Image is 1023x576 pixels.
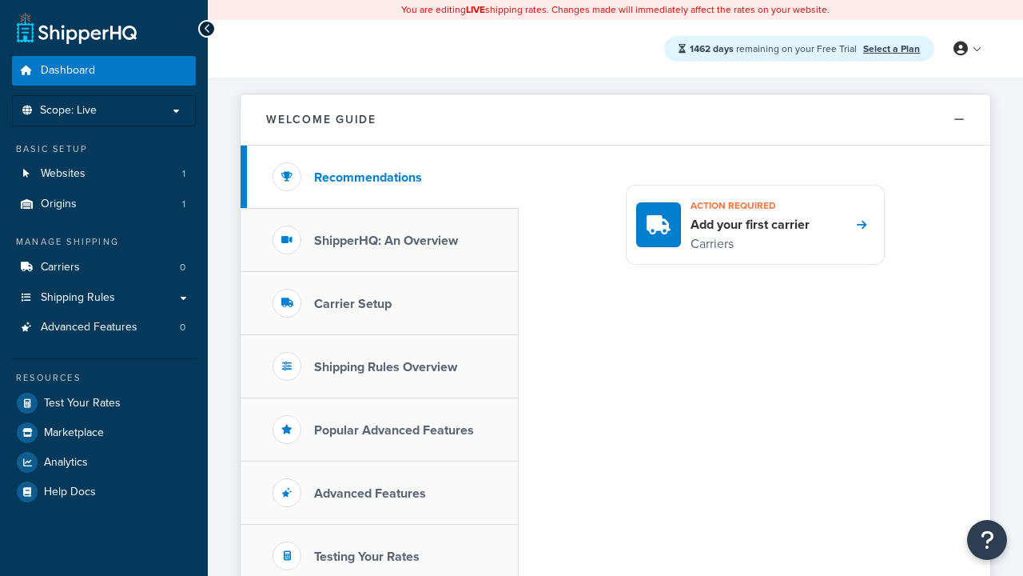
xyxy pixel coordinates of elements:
[12,190,196,219] li: Origins
[691,234,810,254] p: Carriers
[12,56,196,86] a: Dashboard
[12,371,196,385] div: Resources
[44,426,104,440] span: Marketplace
[12,418,196,447] a: Marketplace
[314,234,458,248] h3: ShipperHQ: An Overview
[314,170,422,185] h3: Recommendations
[466,2,485,17] b: LIVE
[241,94,990,146] button: Welcome Guide
[12,313,196,342] a: Advanced Features0
[691,195,810,216] h3: Action required
[41,64,95,78] span: Dashboard
[180,261,185,274] span: 0
[41,291,115,305] span: Shipping Rules
[44,486,96,499] span: Help Docs
[12,283,196,313] a: Shipping Rules
[690,42,734,56] strong: 1462 days
[12,253,196,282] a: Carriers0
[314,360,457,374] h3: Shipping Rules Overview
[12,253,196,282] li: Carriers
[266,114,376,126] h2: Welcome Guide
[12,448,196,477] a: Analytics
[41,167,86,181] span: Websites
[182,198,185,211] span: 1
[863,42,920,56] a: Select a Plan
[12,142,196,156] div: Basic Setup
[180,321,185,334] span: 0
[12,313,196,342] li: Advanced Features
[314,423,474,438] h3: Popular Advanced Features
[690,42,859,56] span: remaining on your Free Trial
[41,198,77,211] span: Origins
[314,550,420,564] h3: Testing Your Rates
[691,216,810,234] h4: Add your first carrier
[12,389,196,418] a: Test Your Rates
[967,520,1007,560] button: Open Resource Center
[314,486,426,501] h3: Advanced Features
[44,397,121,410] span: Test Your Rates
[12,478,196,506] a: Help Docs
[41,321,137,334] span: Advanced Features
[12,235,196,249] div: Manage Shipping
[40,104,97,118] span: Scope: Live
[44,456,88,470] span: Analytics
[41,261,80,274] span: Carriers
[12,159,196,189] a: Websites1
[314,297,392,311] h3: Carrier Setup
[12,190,196,219] a: Origins1
[182,167,185,181] span: 1
[12,159,196,189] li: Websites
